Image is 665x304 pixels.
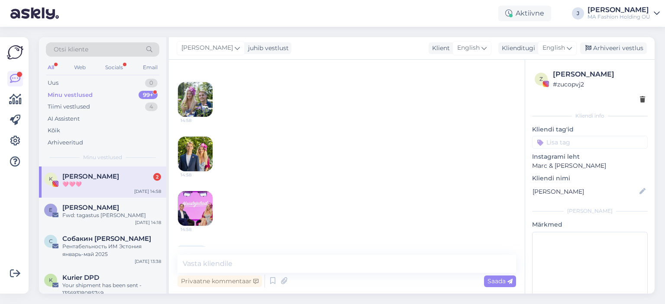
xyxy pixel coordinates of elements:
div: J [572,7,584,19]
div: Klienditugi [498,44,535,53]
span: Собакин Алексей [62,235,151,243]
div: 2 [153,173,161,181]
div: Arhiveeritud [48,138,83,147]
span: z [539,76,543,82]
div: Tiimi vestlused [48,102,90,111]
a: [PERSON_NAME]MA Fashion Holding OÜ [588,6,660,20]
span: Minu vestlused [83,154,122,161]
div: 🩷🩷🩷 [62,180,161,188]
span: 14:58 [181,172,213,178]
p: Marc & [PERSON_NAME] [532,161,648,170]
div: Klient [429,44,450,53]
input: Lisa nimi [533,187,638,196]
span: Kristina Herodes [62,173,119,180]
span: Otsi kliente [54,45,88,54]
span: K [49,176,53,182]
div: 0 [145,79,158,87]
p: Kliendi tag'id [532,125,648,134]
span: [PERSON_NAME] [181,43,233,53]
div: AI Assistent [48,115,80,123]
div: Your shipment has been sent - 13569318085749 [62,282,161,297]
img: Askly Logo [7,44,23,61]
div: Socials [103,62,125,73]
p: Märkmed [532,220,648,229]
div: 4 [145,102,158,111]
div: Kõik [48,126,60,135]
div: Privaatne kommentaar [178,275,262,287]
span: E [49,207,52,213]
div: Uus [48,79,58,87]
div: [DATE] 13:38 [135,258,161,265]
div: Minu vestlused [48,91,93,99]
p: Instagrami leht [532,152,648,161]
div: [PERSON_NAME] [553,69,645,80]
p: Kliendi nimi [532,174,648,183]
span: Saada [487,277,513,285]
div: MA Fashion Holding OÜ [588,13,650,20]
div: 99+ [139,91,158,99]
div: [PERSON_NAME] [532,207,648,215]
div: Web [72,62,87,73]
div: Arhiveeri vestlus [580,42,647,54]
span: 14:58 [181,117,213,124]
span: 14:58 [181,226,213,233]
span: English [542,43,565,53]
span: Eveli Hunt [62,204,119,211]
div: Aktiivne [498,6,551,21]
img: Attachment [178,137,213,171]
span: K [49,277,53,283]
span: С [49,238,53,244]
img: Attachment [178,82,213,117]
div: [DATE] 14:58 [134,188,161,195]
div: [DATE] 14:18 [135,219,161,226]
div: Fwd: tagastus [PERSON_NAME] [62,211,161,219]
img: Attachment [178,191,213,226]
div: [PERSON_NAME] [588,6,650,13]
input: Lisa tag [532,136,648,149]
div: juhib vestlust [245,44,289,53]
span: English [457,43,480,53]
div: # zucopvj2 [553,80,645,89]
div: All [46,62,56,73]
span: Kurier DPD [62,274,99,282]
div: Рентабельность ИМ Эстония январь-май 2025 [62,243,161,258]
div: Kliendi info [532,112,648,120]
div: Email [141,62,159,73]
